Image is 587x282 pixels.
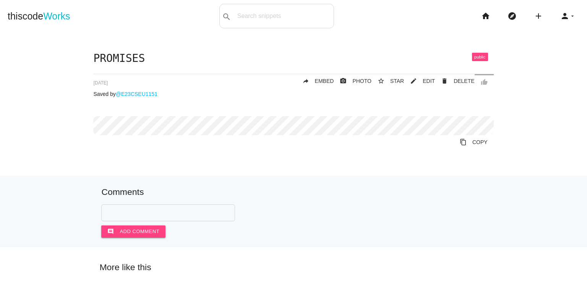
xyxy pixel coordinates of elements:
h5: Comments [101,187,485,197]
h5: More like this [88,263,499,272]
i: person [560,4,569,28]
i: star_border [378,74,384,88]
i: add [534,4,543,28]
a: thiscodeWorks [8,4,70,28]
a: Delete Post [435,74,474,88]
a: @E23CSEU1151 [116,91,157,97]
a: photo_cameraPHOTO [334,74,371,88]
a: mode_editEDIT [404,74,435,88]
span: STAR [390,78,404,84]
span: EDIT [423,78,435,84]
input: Search snippets [234,8,334,24]
a: replyEMBED [296,74,334,88]
span: Works [43,11,70,21]
span: PHOTO [352,78,371,84]
i: content_copy [460,135,467,149]
i: search [222,5,231,29]
i: comment [107,225,114,238]
button: commentAdd comment [101,225,165,238]
i: explore [508,4,517,28]
a: Copy to Clipboard [454,135,494,149]
i: photo_camera [340,74,347,88]
p: Saved by [93,91,493,97]
button: star_borderSTAR [371,74,404,88]
h1: PROMISES [93,53,493,65]
span: DELETE [454,78,474,84]
span: [DATE] [93,80,108,86]
button: search [220,4,234,28]
i: delete [441,74,448,88]
i: arrow_drop_down [569,4,576,28]
i: mode_edit [410,74,417,88]
i: reply [302,74,309,88]
span: EMBED [315,78,334,84]
i: home [481,4,490,28]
